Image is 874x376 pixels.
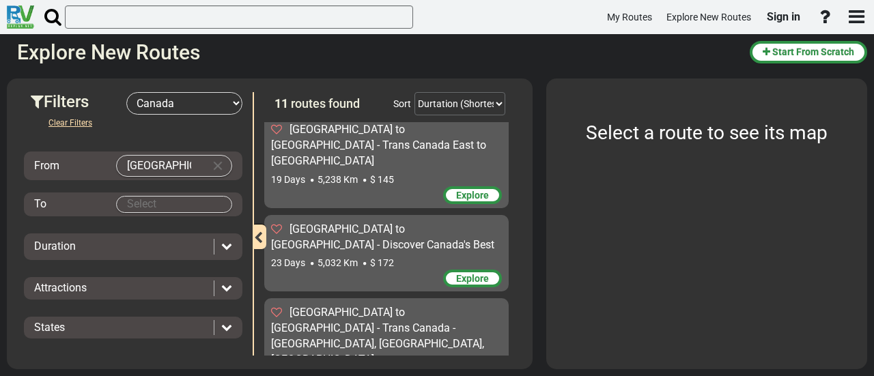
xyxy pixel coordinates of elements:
span: [GEOGRAPHIC_DATA] to [GEOGRAPHIC_DATA] - Trans Canada - [GEOGRAPHIC_DATA], [GEOGRAPHIC_DATA], [GE... [271,306,484,366]
span: Explore [456,190,489,201]
button: Start From Scratch [750,41,867,63]
span: [GEOGRAPHIC_DATA] to [GEOGRAPHIC_DATA] - Trans Canada East to [GEOGRAPHIC_DATA] [271,123,486,167]
span: My Routes [607,12,652,23]
div: Explore [443,270,502,287]
span: Explore [456,273,489,284]
span: States [34,321,65,334]
span: Explore New Routes [666,12,751,23]
div: Sort [393,97,411,111]
span: Select a route to see its map [586,121,828,144]
div: Duration [27,239,239,255]
span: Start From Scratch [772,46,854,57]
a: Explore New Routes [660,4,757,31]
span: $ 172 [370,257,394,268]
span: Attractions [34,281,87,294]
div: States [27,320,239,336]
span: Sign in [767,10,800,23]
div: [GEOGRAPHIC_DATA] to [GEOGRAPHIC_DATA] - Trans Canada East to [GEOGRAPHIC_DATA] 19 Days 5,238 Km ... [264,115,509,208]
button: Clear Filters [38,115,103,131]
span: From [34,159,59,172]
a: My Routes [601,4,658,31]
div: [GEOGRAPHIC_DATA] to [GEOGRAPHIC_DATA] - Discover Canada's Best 23 Days 5,032 Km $ 172 Explore [264,215,509,292]
span: 23 Days [271,257,305,268]
img: RvPlanetLogo.png [7,5,34,29]
div: Explore [443,186,502,204]
span: Duration [34,240,76,252]
span: 5,238 Km [318,174,358,185]
a: Sign in [761,3,806,31]
span: routes found [291,96,360,111]
span: [GEOGRAPHIC_DATA] to [GEOGRAPHIC_DATA] - Discover Canada's Best [271,222,494,251]
span: 5,032 Km [318,257,358,268]
span: 19 Days [271,174,305,185]
input: Select [117,156,204,176]
span: $ 145 [370,174,394,185]
h2: Explore New Routes [17,41,739,63]
span: 11 [274,96,288,111]
h3: Filters [31,93,126,111]
input: Select [117,197,231,212]
span: To [34,197,46,210]
div: Attractions [27,280,239,296]
button: Clear Input [208,156,228,176]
